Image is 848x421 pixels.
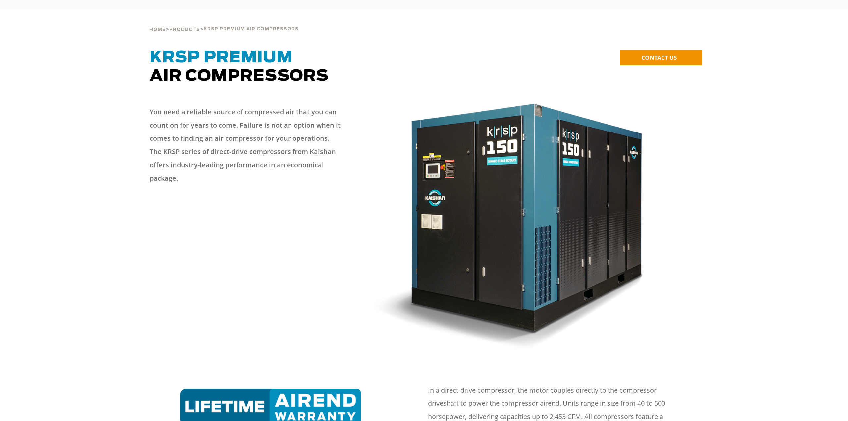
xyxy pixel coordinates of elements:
[169,28,200,32] span: Products
[150,50,329,84] span: Air Compressors
[204,27,299,31] span: krsp premium air compressors
[149,26,166,32] a: Home
[641,54,677,61] span: CONTACT US
[169,26,200,32] a: Products
[150,50,293,66] span: KRSP Premium
[372,99,666,350] img: krsp150
[620,50,702,65] a: CONTACT US
[150,105,342,185] p: You need a reliable source of compressed air that you can count on for years to come. Failure is ...
[149,28,166,32] span: Home
[149,10,299,35] div: > >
